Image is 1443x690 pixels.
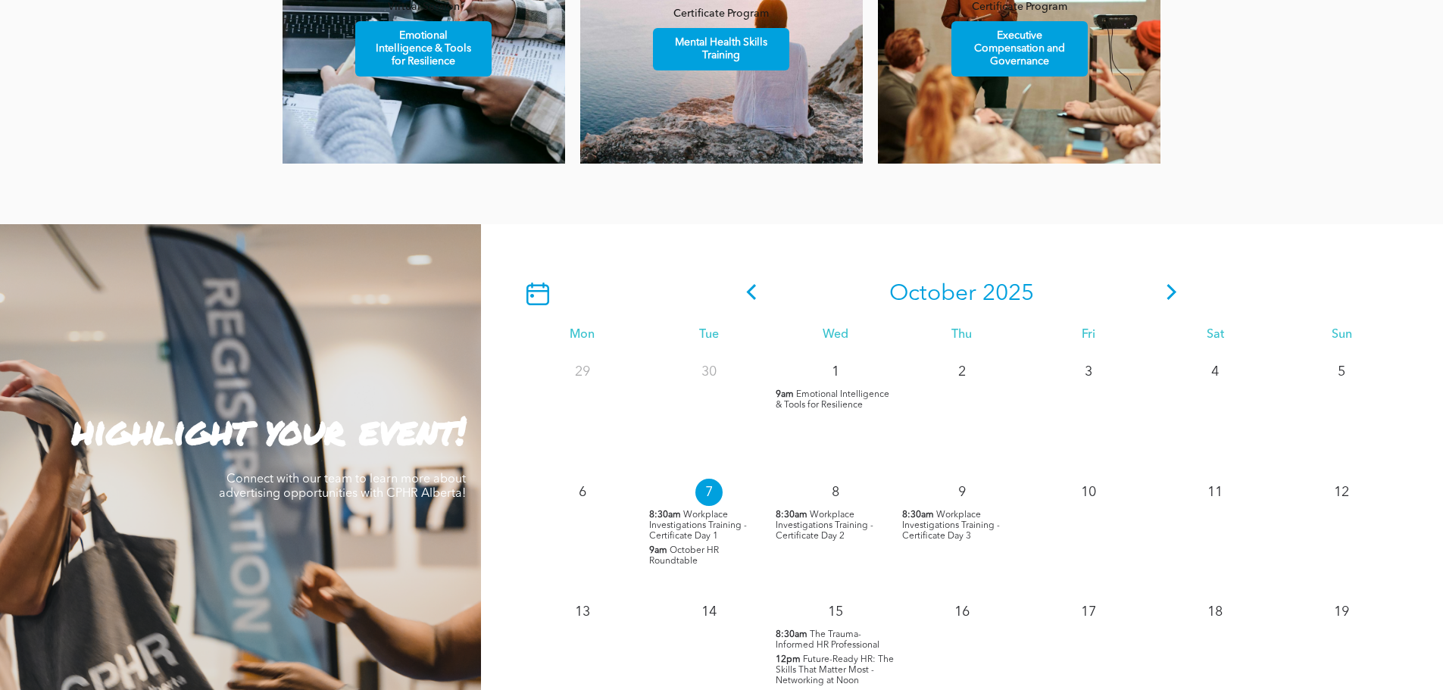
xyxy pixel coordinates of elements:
[1201,598,1229,626] p: 18
[1201,479,1229,506] p: 11
[649,545,667,556] span: 9am
[776,654,801,665] span: 12pm
[1328,358,1355,386] p: 5
[776,655,894,685] span: Future-Ready HR: The Skills That Matter Most - Networking at Noon
[649,510,681,520] span: 8:30am
[1075,358,1102,386] p: 3
[776,510,807,520] span: 8:30am
[569,479,596,506] p: 6
[948,358,976,386] p: 2
[776,630,879,650] span: The Trauma-Informed HR Professional
[776,629,807,640] span: 8:30am
[1026,328,1152,342] div: Fri
[1075,598,1102,626] p: 17
[772,328,898,342] div: Wed
[695,598,723,626] p: 14
[219,473,466,500] span: Connect with our team to learn more about advertising opportunities with CPHR Alberta!
[645,328,772,342] div: Tue
[1279,328,1405,342] div: Sun
[1328,598,1355,626] p: 19
[822,358,849,386] p: 1
[776,510,873,541] span: Workplace Investigations Training - Certificate Day 2
[902,510,1000,541] span: Workplace Investigations Training - Certificate Day 3
[72,403,466,457] strong: highlight your event!
[822,598,849,626] p: 15
[954,22,1085,76] span: Executive Compensation and Governance
[355,21,492,76] a: Emotional Intelligence & Tools for Resilience
[948,598,976,626] p: 16
[822,479,849,506] p: 8
[776,389,794,400] span: 9am
[358,22,489,76] span: Emotional Intelligence & Tools for Resilience
[519,328,645,342] div: Mon
[902,510,934,520] span: 8:30am
[653,28,789,70] a: Mental Health Skills Training
[569,598,596,626] p: 13
[695,358,723,386] p: 30
[982,283,1034,305] span: 2025
[889,283,976,305] span: October
[569,358,596,386] p: 29
[776,390,889,410] span: Emotional Intelligence & Tools for Resilience
[1201,358,1229,386] p: 4
[951,21,1088,76] a: Executive Compensation and Governance
[1328,479,1355,506] p: 12
[948,479,976,506] p: 9
[898,328,1025,342] div: Thu
[695,479,723,506] p: 7
[649,546,719,566] span: October HR Roundtable
[655,29,787,70] span: Mental Health Skills Training
[649,510,747,541] span: Workplace Investigations Training - Certificate Day 1
[1152,328,1279,342] div: Sat
[1075,479,1102,506] p: 10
